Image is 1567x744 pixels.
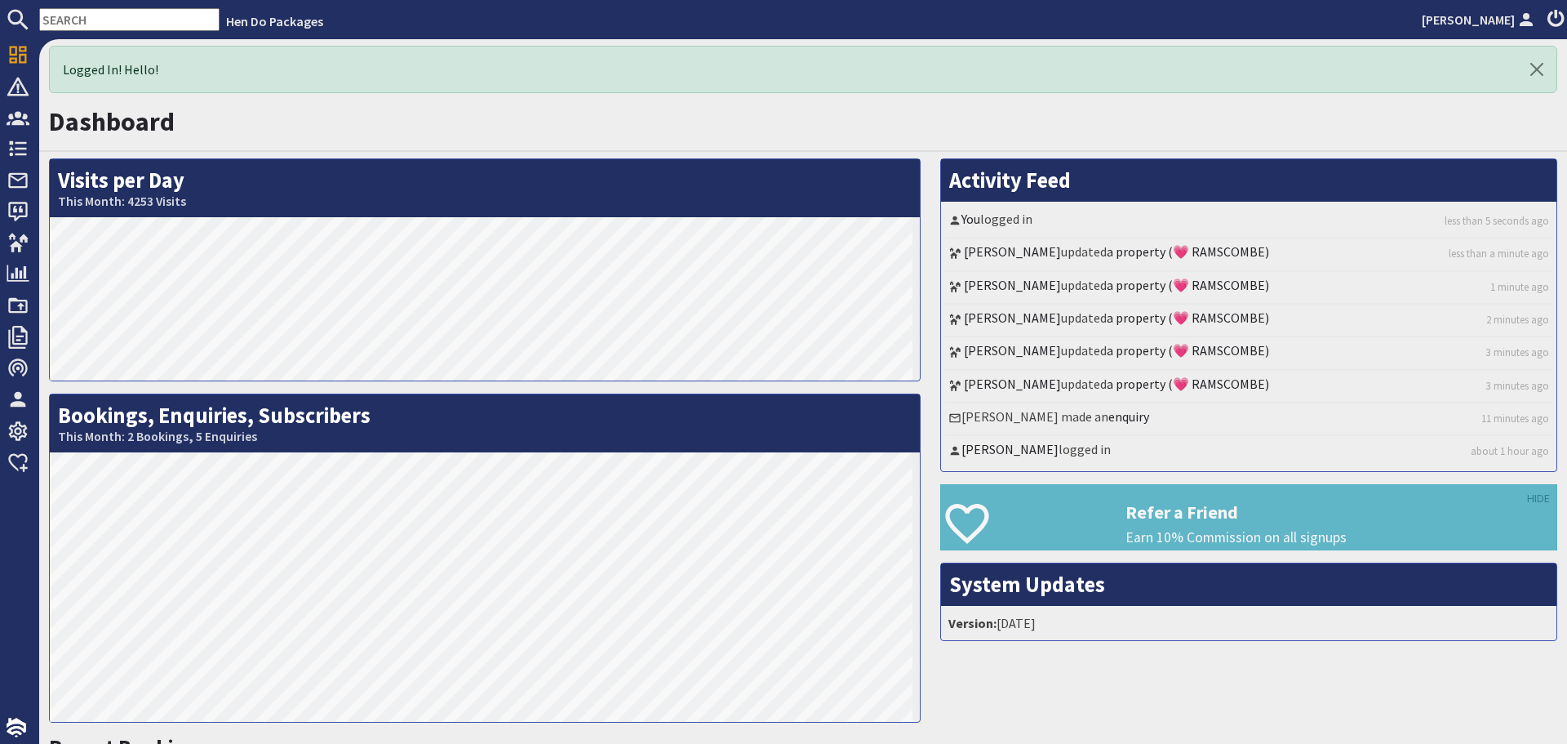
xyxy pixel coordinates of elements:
[1422,10,1538,29] a: [PERSON_NAME]
[1486,378,1549,394] a: 3 minutes ago
[50,394,920,452] h2: Bookings, Enquiries, Subscribers
[7,718,26,737] img: staytech_i_w-64f4e8e9ee0a9c174fd5317b4b171b261742d2d393467e5bdba4413f4f884c10.svg
[964,376,1061,392] a: [PERSON_NAME]
[949,167,1071,194] a: Activity Feed
[49,105,175,138] a: Dashboard
[945,436,1552,467] li: logged in
[948,615,997,631] strong: Version:
[945,403,1552,436] li: [PERSON_NAME] made an
[964,277,1061,293] a: [PERSON_NAME]
[58,429,912,444] small: This Month: 2 Bookings, 5 Enquiries
[964,243,1061,260] a: [PERSON_NAME]
[50,159,920,217] h2: Visits per Day
[1107,376,1269,392] a: a property (💗 RAMSCOMBE)
[1527,490,1550,508] a: HIDE
[945,272,1552,305] li: updated
[226,13,323,29] a: Hen Do Packages
[1107,243,1269,260] a: a property (💗 RAMSCOMBE)
[964,310,1061,326] a: [PERSON_NAME]
[964,342,1061,359] a: [PERSON_NAME]
[1486,345,1549,360] a: 3 minutes ago
[945,371,1552,403] li: updated
[945,337,1552,370] li: updated
[961,441,1059,457] a: [PERSON_NAME]
[945,206,1552,238] li: logged in
[940,484,1557,550] a: Refer a Friend Earn 10% Commission on all signups
[945,238,1552,271] li: updated
[49,46,1557,93] div: Logged In! Hello!
[39,8,220,31] input: SEARCH
[1449,246,1549,261] a: less than a minute ago
[58,194,912,209] small: This Month: 4253 Visits
[961,211,980,227] a: You
[1471,443,1549,459] a: about 1 hour ago
[1107,342,1269,359] a: a property (💗 RAMSCOMBE)
[1125,501,1556,523] h3: Refer a Friend
[1125,527,1556,548] p: Earn 10% Commission on all signups
[1490,279,1549,295] a: 1 minute ago
[1108,408,1149,425] a: enquiry
[1486,312,1549,327] a: 2 minutes ago
[1107,310,1269,326] a: a property (💗 RAMSCOMBE)
[1107,277,1269,293] a: a property (💗 RAMSCOMBE)
[949,571,1105,598] a: System Updates
[1481,411,1549,426] a: 11 minutes ago
[1445,213,1549,229] a: less than 5 seconds ago
[945,305,1552,337] li: updated
[945,610,1552,636] li: [DATE]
